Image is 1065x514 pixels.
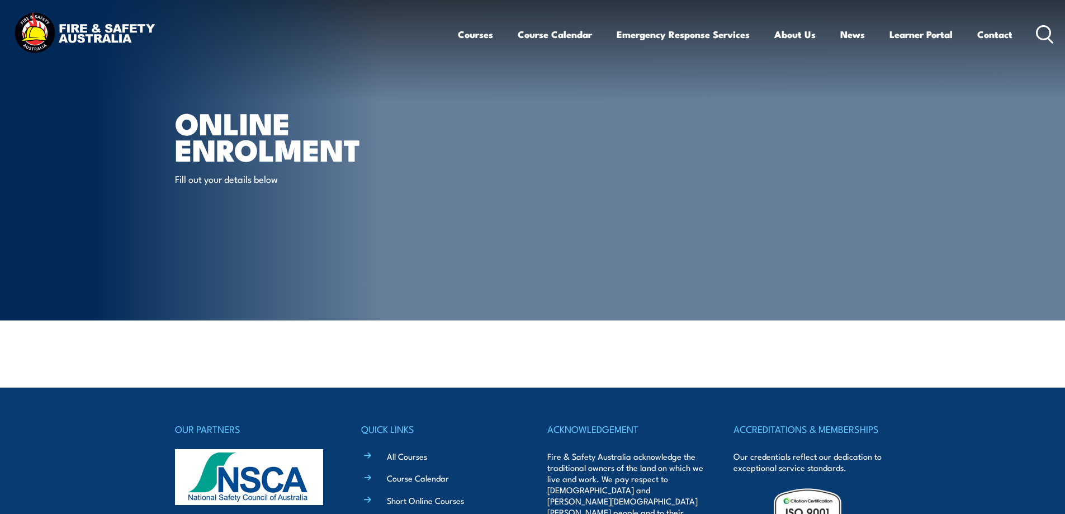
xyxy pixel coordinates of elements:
a: Course Calendar [518,20,592,49]
p: Fill out your details below [175,172,379,185]
a: Emergency Response Services [617,20,750,49]
h1: Online Enrolment [175,110,451,162]
a: About Us [774,20,816,49]
p: Our credentials reflect our dedication to exceptional service standards. [733,451,890,473]
a: All Courses [387,450,427,462]
h4: ACCREDITATIONS & MEMBERSHIPS [733,421,890,437]
img: nsca-logo-footer [175,449,323,505]
h4: OUR PARTNERS [175,421,332,437]
a: Courses [458,20,493,49]
a: Contact [977,20,1012,49]
a: Course Calendar [387,472,449,484]
a: News [840,20,865,49]
h4: QUICK LINKS [361,421,518,437]
h4: ACKNOWLEDGEMENT [547,421,704,437]
a: Learner Portal [889,20,953,49]
a: Short Online Courses [387,494,464,506]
